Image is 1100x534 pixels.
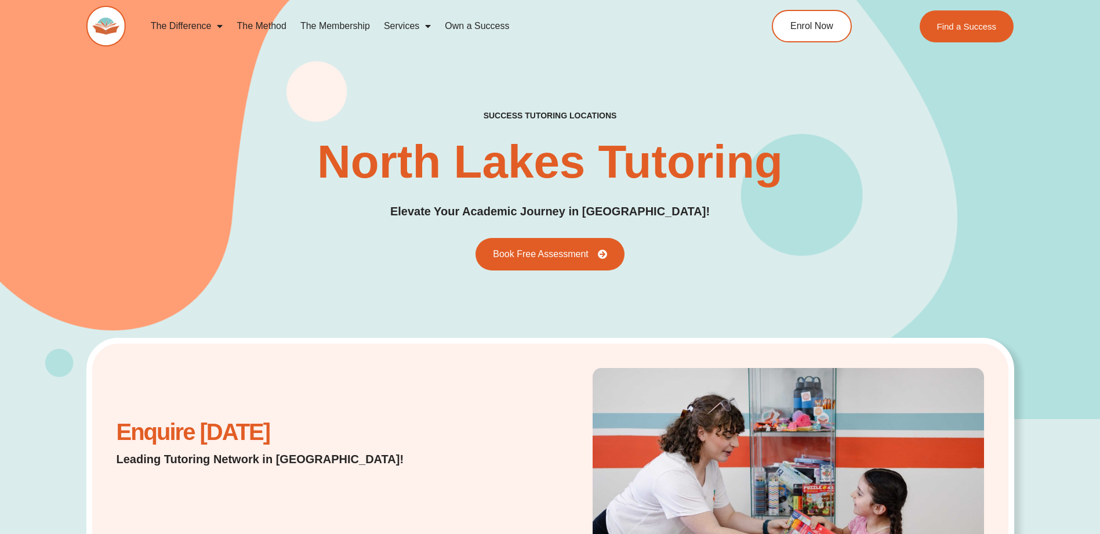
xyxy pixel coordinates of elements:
a: Find a Success [920,10,1014,42]
a: The Method [230,13,293,39]
span: Find a Success [937,22,997,31]
span: Book Free Assessment [493,250,589,259]
a: Services [377,13,438,39]
a: Book Free Assessment [475,238,625,270]
span: Enrol Now [790,21,833,31]
h1: North Lakes Tutoring [317,139,783,185]
a: The Difference [144,13,230,39]
a: Enrol Now [772,10,852,42]
p: Leading Tutoring Network in [GEOGRAPHIC_DATA]! [117,451,434,467]
h2: Enquire [DATE] [117,425,434,439]
h2: success tutoring locations [484,110,617,121]
p: Elevate Your Academic Journey in [GEOGRAPHIC_DATA]! [390,203,710,221]
a: The Membership [293,13,377,39]
a: Own a Success [438,13,516,39]
nav: Menu [144,13,719,39]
